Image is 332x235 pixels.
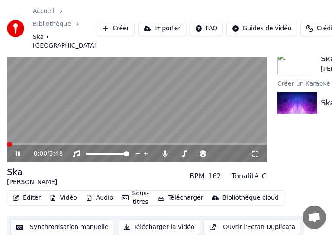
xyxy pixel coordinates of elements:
[97,21,135,36] button: Créer
[190,21,223,36] button: FAQ
[203,219,301,235] button: Ouvrir l'Ecran Duplicata
[222,194,278,202] div: Bibliothèque cloud
[119,187,153,208] button: Sous-titres
[118,219,200,235] button: Télécharger la vidéo
[33,7,97,50] nav: breadcrumb
[82,192,117,204] button: Audio
[33,7,55,16] a: Accueil
[154,192,206,204] button: Télécharger
[232,171,258,181] div: Tonalité
[208,171,221,181] div: 162
[7,166,57,178] div: Ska
[303,206,326,229] a: Ouvrir le chat
[262,171,267,181] div: C
[10,219,114,235] button: Synchronisation manuelle
[49,149,63,158] span: 3:48
[46,192,80,204] button: Vidéo
[226,21,297,36] button: Guides de vidéo
[33,33,97,50] span: Ska • [GEOGRAPHIC_DATA]
[190,171,204,181] div: BPM
[33,20,71,29] a: Bibliothèque
[7,178,57,187] div: [PERSON_NAME]
[7,20,24,37] img: youka
[34,149,47,158] span: 0:00
[9,192,44,204] button: Éditer
[138,21,186,36] button: Importer
[34,149,55,158] div: /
